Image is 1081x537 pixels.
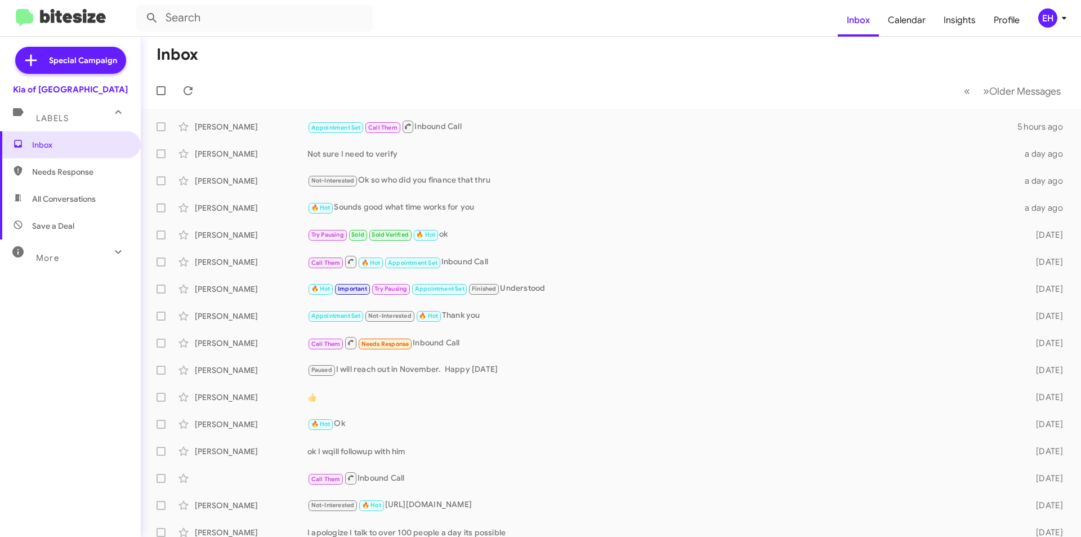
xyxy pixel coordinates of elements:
[311,366,332,374] span: Paused
[472,285,497,292] span: Finished
[1018,175,1072,187] div: a day ago
[1018,392,1072,403] div: [DATE]
[32,220,74,232] span: Save a Deal
[1018,283,1072,295] div: [DATE]
[372,231,409,238] span: Sold Verified
[32,166,128,177] span: Needs Response
[36,253,59,263] span: More
[983,84,989,98] span: »
[195,446,307,457] div: [PERSON_NAME]
[311,312,361,319] span: Appointment Set
[311,204,330,211] span: 🔥 Hot
[32,193,96,205] span: All Conversations
[307,201,1018,214] div: Sounds good what time works for you
[311,420,330,428] span: 🔥 Hot
[307,174,1018,187] div: Ok so who did you finance that thru
[36,113,69,123] span: Labels
[307,392,1018,403] div: 👍
[195,419,307,430] div: [PERSON_NAME]
[195,256,307,268] div: [PERSON_NAME]
[1018,446,1072,457] div: [DATE]
[958,79,1067,103] nav: Page navigation example
[49,55,117,66] span: Special Campaign
[307,336,1018,350] div: Inbound Call
[388,259,437,267] span: Appointment Set
[195,392,307,403] div: [PERSON_NAME]
[311,231,344,238] span: Try Pausing
[368,124,397,131] span: Call Them
[361,340,409,348] span: Needs Response
[195,175,307,187] div: [PERSON_NAME]
[195,310,307,322] div: [PERSON_NAME]
[338,285,367,292] span: Important
[195,283,307,295] div: [PERSON_NAME]
[1018,365,1072,376] div: [DATE]
[195,338,307,349] div: [PERSON_NAME]
[307,255,1018,269] div: Inbound Call
[157,46,198,64] h1: Inbox
[307,363,1018,376] div: I will reach out in November. Happy [DATE]
[307,446,1018,457] div: ok I wqill followup with him
[307,148,1018,159] div: Not sure I need to verify
[1017,121,1072,132] div: 5 hours ago
[15,47,126,74] a: Special Campaign
[1018,229,1072,241] div: [DATE]
[374,285,407,292] span: Try Pausing
[311,177,355,184] span: Not-Interested
[311,285,330,292] span: 🔥 Hot
[1018,500,1072,511] div: [DATE]
[307,309,1018,322] div: Thank you
[32,139,128,150] span: Inbox
[361,259,381,267] span: 🔥 Hot
[957,79,977,103] button: Previous
[1018,202,1072,214] div: a day ago
[307,228,1018,241] div: ok
[1018,419,1072,430] div: [DATE]
[1018,310,1072,322] div: [DATE]
[838,4,879,37] a: Inbox
[195,148,307,159] div: [PERSON_NAME]
[307,499,1018,512] div: [URL][DOMAIN_NAME]
[1038,8,1057,28] div: EH
[311,124,361,131] span: Appointment Set
[985,4,1029,37] a: Profile
[1018,338,1072,349] div: [DATE]
[368,312,412,319] span: Not-Interested
[964,84,970,98] span: «
[976,79,1067,103] button: Next
[1018,256,1072,268] div: [DATE]
[1018,473,1072,484] div: [DATE]
[1029,8,1069,28] button: EH
[195,365,307,376] div: [PERSON_NAME]
[307,471,1018,485] div: Inbound Call
[307,418,1018,431] div: Ok
[136,5,373,32] input: Search
[351,231,364,238] span: Sold
[879,4,935,37] a: Calendar
[935,4,985,37] a: Insights
[989,85,1061,97] span: Older Messages
[195,202,307,214] div: [PERSON_NAME]
[195,121,307,132] div: [PERSON_NAME]
[311,259,341,267] span: Call Them
[415,285,464,292] span: Appointment Set
[419,312,438,319] span: 🔥 Hot
[416,231,435,238] span: 🔥 Hot
[311,340,341,348] span: Call Them
[195,229,307,241] div: [PERSON_NAME]
[307,119,1017,134] div: Inbound Call
[311,476,341,483] span: Call Them
[13,84,128,95] div: Kia of [GEOGRAPHIC_DATA]
[311,502,355,509] span: Not-Interested
[1018,148,1072,159] div: a day ago
[307,282,1018,295] div: Understood
[195,500,307,511] div: [PERSON_NAME]
[362,502,381,509] span: 🔥 Hot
